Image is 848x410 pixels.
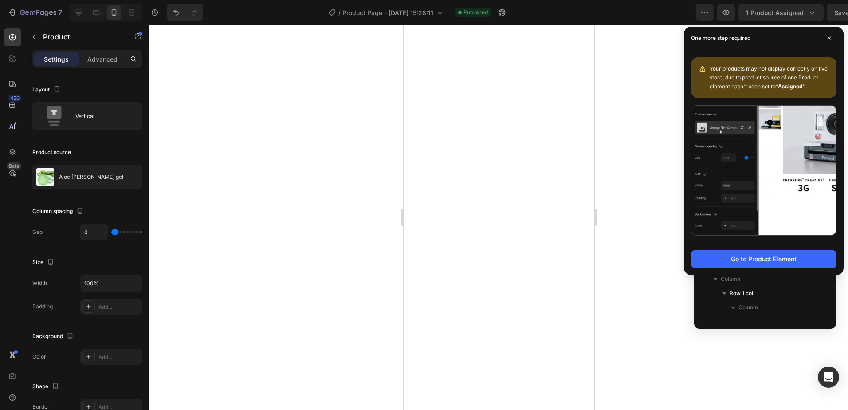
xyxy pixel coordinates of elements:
div: Size [32,256,56,268]
div: Shape [32,381,61,393]
span: Column [721,275,740,284]
div: Width [32,279,47,287]
p: Advanced [87,55,118,64]
span: Your products may not display correctly on live store, due to product source of one Product eleme... [710,65,828,90]
div: Open Intercom Messenger [818,367,839,388]
button: Go to Product Element [691,250,836,268]
div: Beta [7,162,21,170]
p: Settings [44,55,69,64]
div: Add... [98,353,140,361]
span: Published [463,8,488,16]
div: 450 [8,95,21,102]
p: One more step required [691,34,750,43]
button: Publish [789,4,826,21]
span: Product Page - [DATE] 15:28:11 [342,8,433,17]
span: Image [747,317,763,326]
p: Product [43,32,118,42]
div: Go to Product Element [731,254,797,264]
div: Product source [32,148,71,156]
div: Layout [32,84,62,96]
span: Row 1 col [730,289,753,298]
div: Background [32,331,75,343]
input: Auto [81,275,142,291]
b: “Assigned” [776,83,805,90]
button: 1 product assigned [667,4,753,21]
span: 1 product assigned [675,8,733,17]
div: Vertical [75,106,130,126]
div: Color [32,353,46,361]
div: Undo/Redo [167,4,203,21]
span: / [338,8,341,17]
img: product feature img [36,168,54,186]
span: Column [738,303,758,312]
p: 7 [58,7,62,18]
div: Column spacing [32,205,85,217]
div: Padding [32,303,53,311]
div: Publish [797,8,819,17]
button: 7 [4,4,66,21]
p: Aloe [PERSON_NAME] gel [59,174,123,180]
input: Auto [81,224,107,240]
iframe: Design area [404,25,594,410]
div: Add... [98,303,140,311]
span: Save [764,9,778,16]
div: Gap [32,228,43,236]
button: Save [756,4,785,21]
